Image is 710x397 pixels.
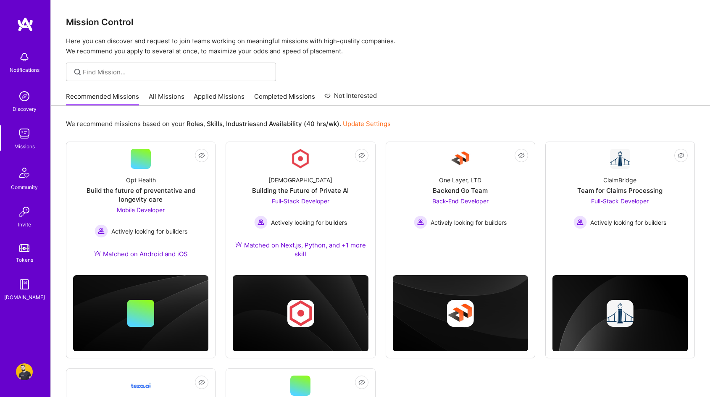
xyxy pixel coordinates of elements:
[66,17,695,27] h3: Mission Control
[271,218,347,227] span: Actively looking for builders
[207,120,223,128] b: Skills
[272,197,329,205] span: Full-Stack Developer
[131,376,151,396] img: Company Logo
[393,275,528,352] img: cover
[518,152,525,159] i: icon EyeClosed
[66,119,391,128] p: We recommend missions based on your , , and .
[226,120,256,128] b: Industries
[149,92,184,106] a: All Missions
[126,176,156,184] div: Opt Health
[358,379,365,386] i: icon EyeClosed
[13,105,37,113] div: Discovery
[268,176,332,184] div: [DEMOGRAPHIC_DATA]
[603,176,636,184] div: ClaimBridge
[73,186,208,204] div: Build the future of preventative and longevity care
[83,68,270,76] input: Find Mission...
[19,244,29,252] img: tokens
[73,149,208,268] a: Opt HealthBuild the future of preventative and longevity careMobile Developer Actively looking fo...
[343,120,391,128] a: Update Settings
[450,149,471,169] img: Company Logo
[591,197,649,205] span: Full-Stack Developer
[233,275,368,352] img: cover
[66,36,695,56] p: Here you can discover and request to join teams working on meaningful missions with high-quality ...
[95,224,108,238] img: Actively looking for builders
[187,120,203,128] b: Roles
[198,379,205,386] i: icon EyeClosed
[4,293,45,302] div: [DOMAIN_NAME]
[269,120,339,128] b: Availability (40 hrs/wk)
[73,275,208,352] img: cover
[194,92,245,106] a: Applied Missions
[17,17,34,32] img: logo
[117,206,165,213] span: Mobile Developer
[439,176,481,184] div: One Layer, LTD
[552,149,688,247] a: Company LogoClaimBridgeTeam for Claims ProcessingFull-Stack Developer Actively looking for builde...
[414,216,427,229] img: Actively looking for builders
[290,149,310,169] img: Company Logo
[287,300,314,327] img: Company logo
[94,250,101,257] img: Ateam Purple Icon
[233,241,368,258] div: Matched on Next.js, Python, and +1 more skill
[66,92,139,106] a: Recommended Missions
[573,216,587,229] img: Actively looking for builders
[433,186,488,195] div: Backend Go Team
[358,152,365,159] i: icon EyeClosed
[11,183,38,192] div: Community
[324,91,377,106] a: Not Interested
[16,88,33,105] img: discovery
[607,300,634,327] img: Company logo
[18,220,31,229] div: Invite
[16,203,33,220] img: Invite
[16,363,33,380] img: User Avatar
[14,363,35,380] a: User Avatar
[198,152,205,159] i: icon EyeClosed
[16,255,33,264] div: Tokens
[233,149,368,268] a: Company Logo[DEMOGRAPHIC_DATA]Building the Future of Private AIFull-Stack Developer Actively look...
[235,241,242,248] img: Ateam Purple Icon
[14,163,34,183] img: Community
[432,197,489,205] span: Back-End Developer
[16,125,33,142] img: teamwork
[73,67,82,77] i: icon SearchGrey
[16,49,33,66] img: bell
[552,275,688,352] img: cover
[393,149,528,247] a: Company LogoOne Layer, LTDBackend Go TeamBack-End Developer Actively looking for buildersActively...
[254,92,315,106] a: Completed Missions
[10,66,39,74] div: Notifications
[610,149,630,169] img: Company Logo
[254,216,268,229] img: Actively looking for builders
[14,142,35,151] div: Missions
[252,186,349,195] div: Building the Future of Private AI
[16,276,33,293] img: guide book
[577,186,663,195] div: Team for Claims Processing
[111,227,187,236] span: Actively looking for builders
[447,300,474,327] img: Company logo
[431,218,507,227] span: Actively looking for builders
[590,218,666,227] span: Actively looking for builders
[678,152,684,159] i: icon EyeClosed
[94,250,188,258] div: Matched on Android and iOS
